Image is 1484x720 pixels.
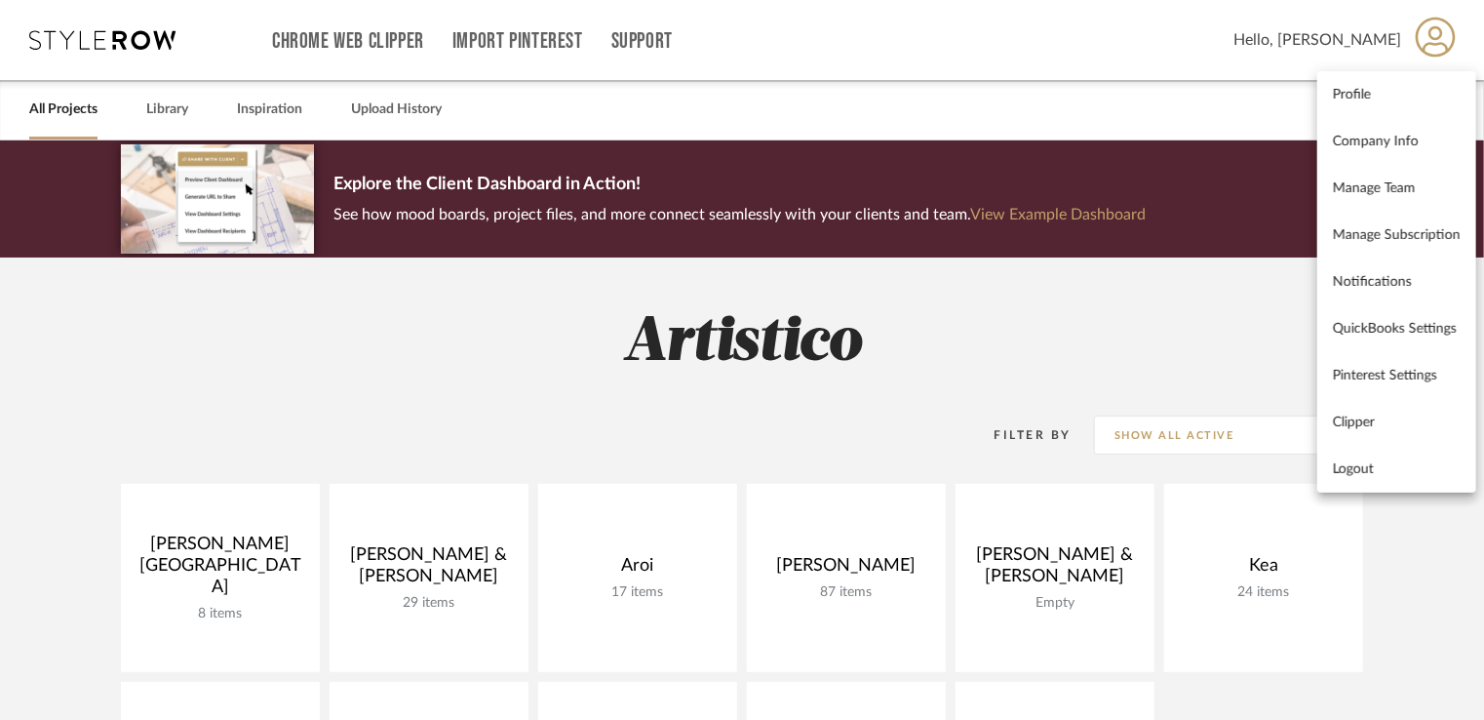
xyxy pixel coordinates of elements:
[1333,460,1461,477] span: Logout
[1333,86,1461,102] span: Profile
[1333,367,1461,383] span: Pinterest Settings
[1333,133,1461,149] span: Company Info
[1333,414,1461,430] span: Clipper
[1333,180,1461,196] span: Manage Team
[1333,273,1461,290] span: Notifications
[1333,320,1461,337] span: QuickBooks Settings
[1333,226,1461,243] span: Manage Subscription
